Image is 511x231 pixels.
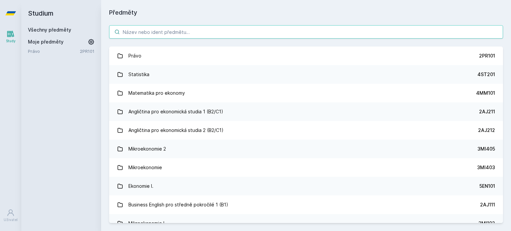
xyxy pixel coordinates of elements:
div: Matematika pro ekonomy [128,86,185,100]
a: Matematika pro ekonomy 4MM101 [109,84,503,102]
div: Angličtina pro ekonomická studia 2 (B2/C1) [128,124,224,137]
div: Business English pro středně pokročilé 1 (B1) [128,198,228,211]
a: Všechny předměty [28,27,71,33]
a: Statistika 4ST201 [109,65,503,84]
a: 2PR101 [80,49,94,54]
div: 3MI403 [477,164,495,171]
div: 3MI405 [477,146,495,152]
a: Business English pro středně pokročilé 1 (B1) 2AJ111 [109,195,503,214]
span: Moje předměty [28,39,64,45]
div: 2AJ211 [479,108,495,115]
div: 2AJ111 [480,201,495,208]
a: Angličtina pro ekonomická studia 2 (B2/C1) 2AJ212 [109,121,503,140]
a: Právo [28,48,80,55]
a: Právo 2PR101 [109,47,503,65]
input: Název nebo ident předmětu… [109,25,503,39]
div: Ekonomie I. [128,179,153,193]
div: 4MM101 [476,90,495,96]
div: 2AJ212 [478,127,495,134]
a: Uživatel [1,205,20,226]
a: Study [1,27,20,47]
h1: Předměty [109,8,503,17]
a: Ekonomie I. 5EN101 [109,177,503,195]
div: 2PR101 [479,53,495,59]
a: Mikroekonomie 3MI403 [109,158,503,177]
div: Mikroekonomie [128,161,162,174]
div: 3MI102 [478,220,495,227]
div: 4ST201 [477,71,495,78]
div: Angličtina pro ekonomická studia 1 (B2/C1) [128,105,223,118]
div: Mikroekonomie 2 [128,142,166,156]
a: Angličtina pro ekonomická studia 1 (B2/C1) 2AJ211 [109,102,503,121]
div: 5EN101 [479,183,495,189]
div: Právo [128,49,141,62]
div: Study [6,39,16,44]
div: Statistika [128,68,149,81]
a: Mikroekonomie 2 3MI405 [109,140,503,158]
div: Uživatel [4,217,18,222]
div: Mikroekonomie I [128,217,164,230]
